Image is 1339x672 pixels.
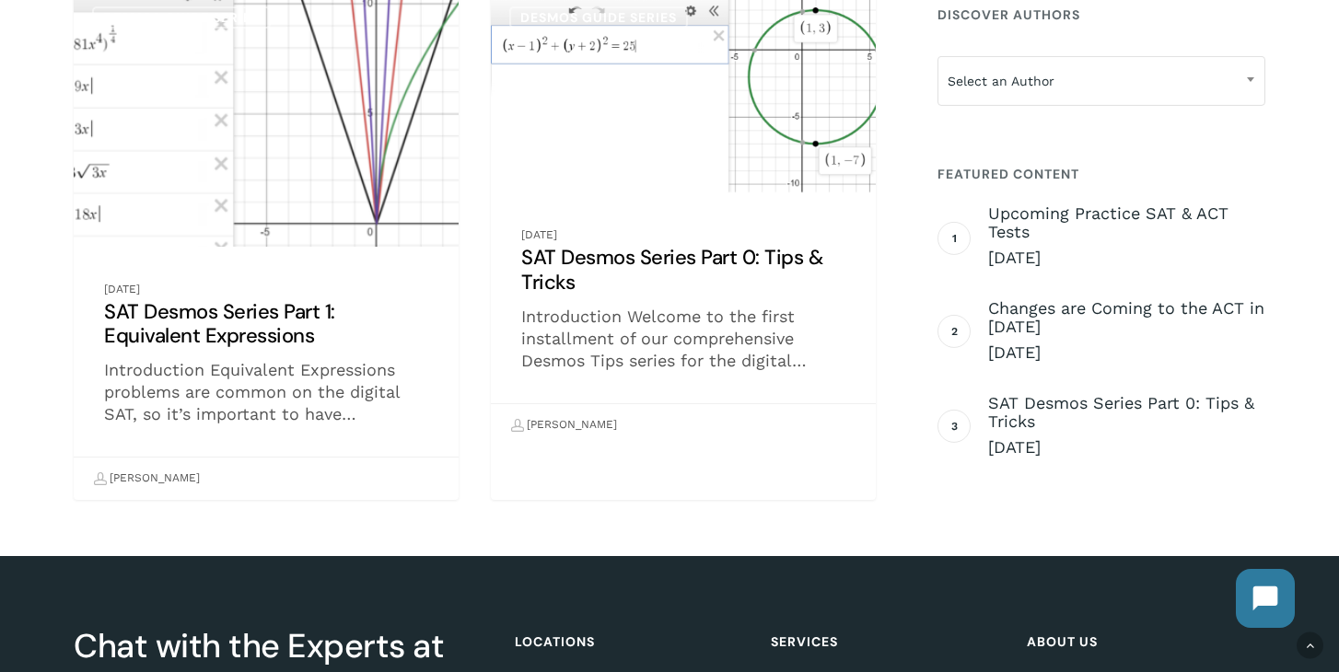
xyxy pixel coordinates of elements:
span: [DATE] [988,436,1265,458]
a: [PERSON_NAME] [510,410,617,441]
span: [DATE] [988,342,1265,364]
iframe: Chatbot [1217,550,1313,646]
span: [DATE] [988,247,1265,269]
h4: Featured Content [937,157,1265,191]
span: Changes are Coming to the ACT in [DATE] [988,299,1265,336]
h4: Locations [515,625,747,658]
span: Select an Author [937,56,1265,106]
span: Upcoming Practice SAT & ACT Tests [988,204,1265,241]
a: Changes are Coming to the ACT in [DATE] [DATE] [988,299,1265,364]
a: Desmos Guide Series [92,6,271,29]
h4: About Us [1027,625,1259,658]
span: Select an Author [938,62,1264,100]
a: [PERSON_NAME] [93,463,200,494]
span: SAT Desmos Series Part 0: Tips & Tricks [988,394,1265,431]
a: Upcoming Practice SAT & ACT Tests [DATE] [988,204,1265,269]
h4: Services [771,625,1003,658]
a: SAT Desmos Series Part 0: Tips & Tricks [DATE] [988,394,1265,458]
a: Desmos Guide Series [509,6,688,29]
